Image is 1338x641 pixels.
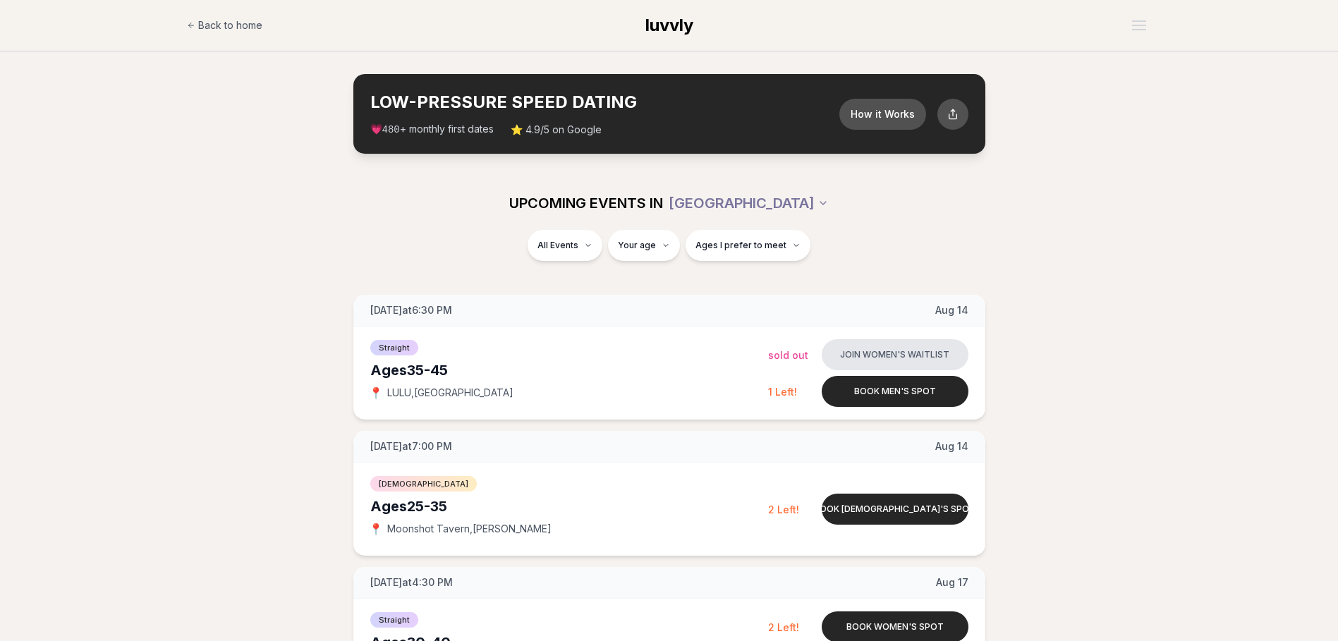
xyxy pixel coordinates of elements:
[822,376,968,407] button: Book men's spot
[686,230,810,261] button: Ages I prefer to meet
[822,339,968,370] button: Join women's waitlist
[935,303,968,317] span: Aug 14
[695,240,786,251] span: Ages I prefer to meet
[370,303,452,317] span: [DATE] at 6:30 PM
[370,439,452,453] span: [DATE] at 7:00 PM
[822,494,968,525] button: Book [DEMOGRAPHIC_DATA]'s spot
[618,240,656,251] span: Your age
[645,14,693,37] a: luvvly
[198,18,262,32] span: Back to home
[935,439,968,453] span: Aug 14
[387,522,552,536] span: Moonshot Tavern , [PERSON_NAME]
[768,386,797,398] span: 1 Left!
[370,387,382,398] span: 📍
[509,193,663,213] span: UPCOMING EVENTS IN
[511,123,602,137] span: ⭐ 4.9/5 on Google
[1126,15,1152,36] button: Open menu
[669,188,829,219] button: [GEOGRAPHIC_DATA]
[370,91,839,114] h2: LOW-PRESSURE SPEED DATING
[608,230,680,261] button: Your age
[528,230,602,261] button: All Events
[768,621,799,633] span: 2 Left!
[537,240,578,251] span: All Events
[839,99,926,130] button: How it Works
[370,360,768,380] div: Ages 35-45
[387,386,513,400] span: LULU , [GEOGRAPHIC_DATA]
[645,15,693,35] span: luvvly
[768,503,799,515] span: 2 Left!
[370,612,418,628] span: Straight
[187,11,262,39] a: Back to home
[382,124,400,135] span: 480
[370,575,453,590] span: [DATE] at 4:30 PM
[370,340,418,355] span: Straight
[370,523,382,535] span: 📍
[936,575,968,590] span: Aug 17
[370,496,768,516] div: Ages 25-35
[370,476,477,492] span: [DEMOGRAPHIC_DATA]
[370,122,494,137] span: 💗 + monthly first dates
[768,349,808,361] span: Sold Out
